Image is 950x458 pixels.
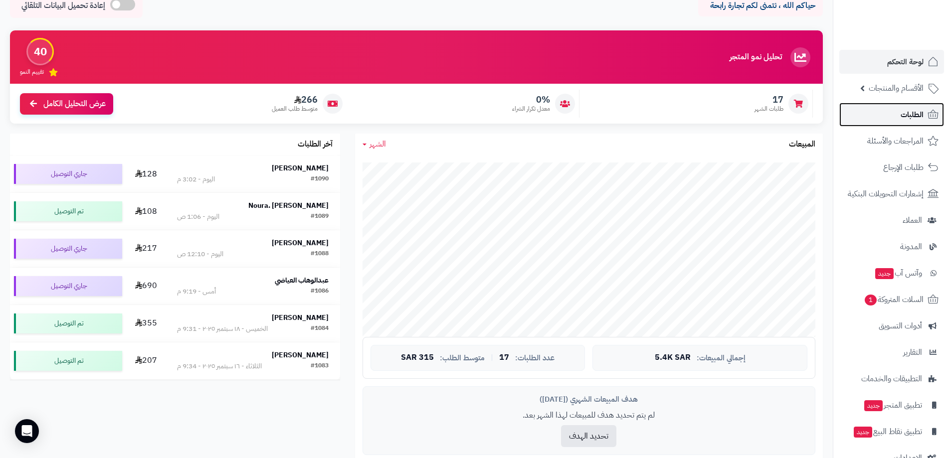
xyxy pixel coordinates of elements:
[14,239,122,259] div: جاري التوصيل
[839,314,944,338] a: أدوات التسويق
[755,94,783,105] span: 17
[491,354,493,361] span: |
[512,94,550,105] span: 0%
[177,287,216,297] div: أمس - 9:19 م
[370,138,386,150] span: الشهر
[861,372,922,386] span: التطبيقات والخدمات
[839,103,944,127] a: الطلبات
[311,212,329,222] div: #1089
[854,427,872,438] span: جديد
[126,342,166,379] td: 207
[655,353,691,362] span: 5.4K SAR
[561,425,616,447] button: تحديد الهدف
[864,400,883,411] span: جديد
[126,230,166,267] td: 217
[839,393,944,417] a: تطبيق المتجرجديد
[363,139,386,150] a: الشهر
[900,240,922,254] span: المدونة
[903,213,922,227] span: العملاء
[311,249,329,259] div: #1088
[15,419,39,443] div: Open Intercom Messenger
[371,394,807,405] div: هدف المبيعات الشهري ([DATE])
[248,200,329,211] strong: Noura. [PERSON_NAME]
[272,105,318,113] span: متوسط طلب العميل
[865,295,877,305] span: 1
[839,208,944,232] a: العملاء
[839,367,944,391] a: التطبيقات والخدمات
[272,238,329,248] strong: [PERSON_NAME]
[874,266,922,280] span: وآتس آب
[20,68,44,76] span: تقييم النمو
[867,134,924,148] span: المراجعات والأسئلة
[839,420,944,444] a: تطبيق نقاط البيعجديد
[311,324,329,334] div: #1084
[839,182,944,206] a: إشعارات التحويلات البنكية
[901,108,924,122] span: الطلبات
[272,312,329,323] strong: [PERSON_NAME]
[499,353,509,362] span: 17
[177,212,219,222] div: اليوم - 1:06 ص
[883,160,924,174] span: طلبات الإرجاع
[177,324,268,334] div: الخميس - ١٨ سبتمبر ٢٠٢٥ - 9:31 م
[789,140,815,149] h3: المبيعات
[275,275,329,286] strong: عبدالوهاب العياضي
[298,140,333,149] h3: آخر الطلبات
[839,261,944,285] a: وآتس آبجديد
[887,55,924,69] span: لوحة التحكم
[14,351,122,371] div: تم التوصيل
[401,353,434,362] span: 315 SAR
[14,201,122,221] div: تم التوصيل
[14,164,122,184] div: جاري التوصيل
[126,305,166,342] td: 355
[14,276,122,296] div: جاري التوصيل
[864,293,924,306] span: السلات المتروكة
[126,268,166,305] td: 690
[730,53,782,62] h3: تحليل نمو المتجر
[43,98,106,110] span: عرض التحليل الكامل
[697,354,746,362] span: إجمالي المبيعات:
[755,105,783,113] span: طلبات الشهر
[839,129,944,153] a: المراجعات والأسئلة
[903,345,922,359] span: التقارير
[14,313,122,333] div: تم التوصيل
[272,350,329,360] strong: [PERSON_NAME]
[839,235,944,259] a: المدونة
[869,81,924,95] span: الأقسام والمنتجات
[839,50,944,74] a: لوحة التحكم
[272,163,329,173] strong: [PERSON_NAME]
[848,187,924,201] span: إشعارات التحويلات البنكية
[879,319,922,333] span: أدوات التسويق
[512,105,550,113] span: معدل تكرار الشراء
[126,193,166,230] td: 108
[863,398,922,412] span: تطبيق المتجر
[272,94,318,105] span: 266
[515,354,555,362] span: عدد الطلبات:
[20,93,113,115] a: عرض التحليل الكامل
[311,174,329,184] div: #1090
[126,155,166,192] td: 128
[839,155,944,179] a: طلبات الإرجاع
[440,354,485,362] span: متوسط الطلب:
[839,288,944,311] a: السلات المتروكة1
[371,410,807,421] p: لم يتم تحديد هدف للمبيعات لهذا الشهر بعد.
[853,425,922,439] span: تطبيق نقاط البيع
[311,287,329,297] div: #1086
[311,361,329,371] div: #1083
[839,340,944,364] a: التقارير
[875,268,894,279] span: جديد
[177,249,223,259] div: اليوم - 12:10 ص
[177,361,262,371] div: الثلاثاء - ١٦ سبتمبر ٢٠٢٥ - 9:34 م
[177,174,215,184] div: اليوم - 3:02 م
